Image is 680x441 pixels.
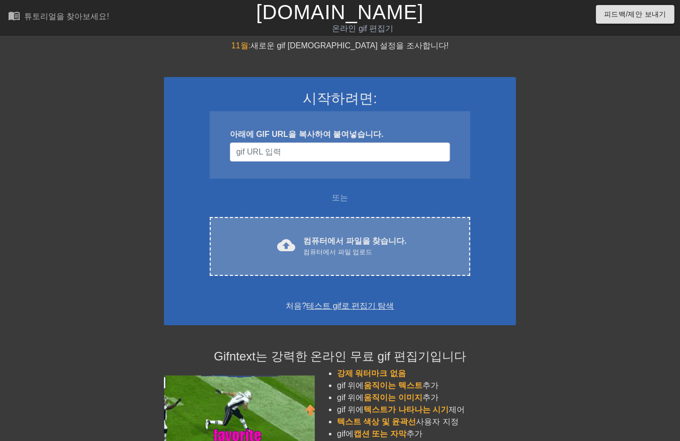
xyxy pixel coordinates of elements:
[231,41,250,50] span: 11월:
[364,405,449,414] span: 텍스트가 나타나는 시기
[364,393,422,402] span: 움직이는 이미지
[337,416,516,428] li: 사용자 지정
[230,128,450,140] div: 아래에 GIF URL을 복사하여 붙여넣습니다.
[337,404,516,416] li: gif 위에 제어
[190,192,490,204] div: 또는
[24,12,109,21] div: 튜토리얼을 찾아보세요!
[277,236,295,254] span: cloud_upload
[8,10,20,22] span: menu_book
[604,8,666,21] span: 피드백/제안 보내기
[306,302,394,310] a: 테스트 gif로 편집기 탐색
[337,428,516,440] li: gif에 추가
[337,369,406,378] span: 강제 워터마크 없음
[177,300,503,312] div: 처음?
[164,40,516,52] div: 새로운 gif [DEMOGRAPHIC_DATA] 설정을 조사합니다!
[337,392,516,404] li: gif 위에 추가
[256,1,423,23] a: [DOMAIN_NAME]
[303,237,406,245] font: 컴퓨터에서 파일을 찾습니다.
[177,90,503,107] h3: 시작하려면:
[232,23,494,35] div: 온라인 gif 편집기
[364,381,422,390] span: 움직이는 텍스트
[8,10,109,25] a: 튜토리얼을 찾아보세요!
[164,349,516,364] h4: Gifntext는 강력한 온라인 무료 gif 편집기입니다
[303,247,406,257] div: 컴퓨터에서 파일 업로드
[337,380,516,392] li: gif 위에 추가
[337,417,416,426] span: 텍스트 색상 및 윤곽선
[596,5,674,24] button: 피드백/제안 보내기
[230,142,450,162] input: 사용자 이름
[354,429,406,438] span: 캡션 또는 자막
